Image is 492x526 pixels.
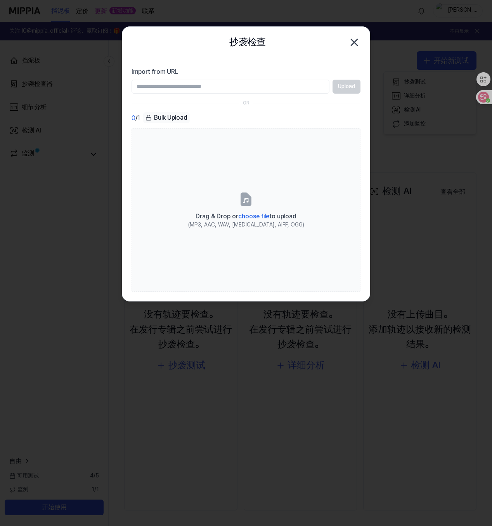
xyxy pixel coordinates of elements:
button: Bulk Upload [143,112,190,124]
span: choose file [238,212,269,220]
div: OR [243,100,249,106]
span: 0 [132,113,135,123]
span: Drag & Drop or to upload [196,212,296,220]
div: Bulk Upload [143,112,190,123]
font: 抄袭检查 [229,36,266,47]
div: (MP3, AAC, WAV, [MEDICAL_DATA], AIFF, OGG) [188,221,304,229]
label: Import from URL [132,67,360,77]
div: / 1 [132,112,140,124]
